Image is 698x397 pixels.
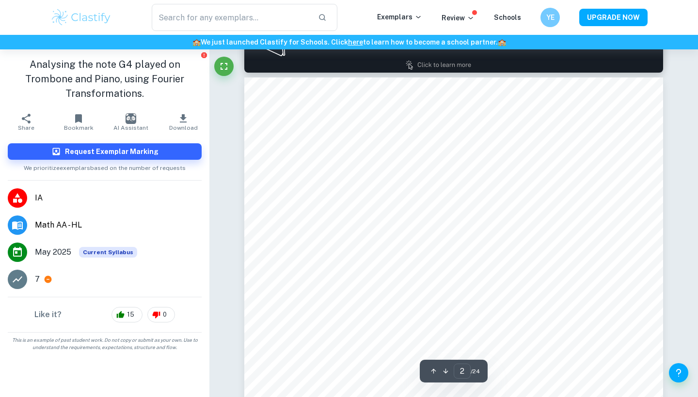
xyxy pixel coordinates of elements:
div: 15 [111,307,143,322]
a: here [348,38,363,46]
span: We prioritize exemplars based on the number of requests [24,160,186,172]
span: This is an example of past student work. Do not copy or submit as your own. Use to understand the... [4,336,206,351]
p: Exemplars [377,12,422,22]
h6: We just launched Clastify for Schools. Click to learn how to become a school partner. [2,37,696,47]
button: Fullscreen [214,57,234,76]
input: Search for any exemplars... [152,4,310,31]
button: AI Assistant [105,108,157,136]
img: Clastify logo [50,8,112,27]
button: Report issue [200,51,207,59]
span: Math AA - HL [35,219,202,231]
div: This exemplar is based on the current syllabus. Feel free to refer to it for inspiration/ideas wh... [79,247,137,258]
div: 0 [147,307,175,322]
span: Share [18,124,34,131]
p: 7 [35,274,40,285]
span: IA [35,192,202,204]
button: Request Exemplar Marking [8,143,202,160]
button: Download [157,108,209,136]
span: 🏫 [498,38,506,46]
button: UPGRADE NOW [579,9,648,26]
p: Review [442,13,475,23]
span: 🏫 [192,38,201,46]
span: / 24 [471,367,480,376]
h6: Like it? [34,309,62,321]
button: Bookmark [52,108,105,136]
button: YE [540,8,560,27]
img: AI Assistant [126,113,136,124]
span: 15 [122,310,140,320]
h6: YE [545,12,556,23]
h6: Request Exemplar Marking [65,146,159,157]
button: Help and Feedback [669,363,688,382]
span: Current Syllabus [79,247,137,258]
span: 0 [158,310,172,320]
span: AI Assistant [113,124,148,131]
span: Download [169,124,198,131]
a: Schools [494,14,521,21]
span: May 2025 [35,246,71,258]
span: Bookmark [64,124,94,131]
h1: Analysing the note G4 played on Trombone and Piano, using Fourier Transformations. [8,57,202,101]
